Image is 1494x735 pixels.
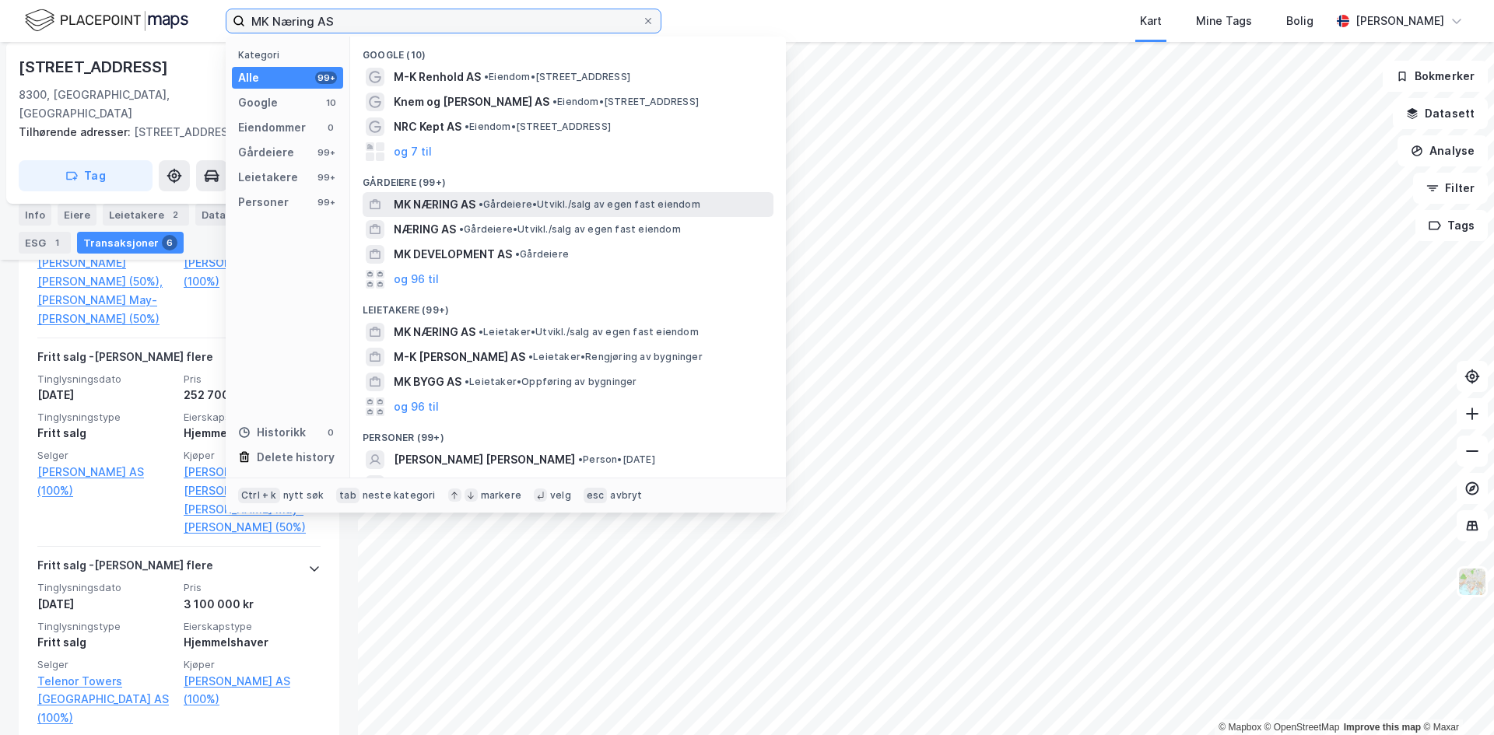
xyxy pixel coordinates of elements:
div: Leietakere (99+) [350,292,786,320]
div: Kategori [238,49,343,61]
button: og 96 til [394,270,439,289]
div: [STREET_ADDRESS] [19,54,171,79]
span: Eiendom • [STREET_ADDRESS] [465,121,611,133]
a: [PERSON_NAME] AS (100%) [184,672,321,709]
span: Leietaker • Utvikl./salg av egen fast eiendom [479,326,699,338]
div: velg [550,489,571,502]
span: • [459,223,464,235]
iframe: Chat Widget [1416,660,1494,735]
span: Eierskapstype [184,620,321,633]
span: MK NÆRING AS [394,195,475,214]
div: Fritt salg [37,633,174,652]
span: MK DEVELOPMENT AS [394,245,512,264]
div: Delete history [257,448,335,467]
span: • [528,351,533,362]
span: NRC Kept AS [394,117,461,136]
div: ESG [19,232,71,254]
span: Leietaker • Oppføring av bygninger [465,376,637,388]
span: Eiendom • [STREET_ADDRESS] [552,96,699,108]
a: [PERSON_NAME] May-[PERSON_NAME] (50%) [37,291,174,328]
div: 99+ [315,146,337,159]
div: neste kategori [363,489,436,502]
a: OpenStreetMap [1264,722,1340,733]
div: 99+ [315,171,337,184]
span: Selger [37,658,174,671]
div: Personer (99+) [350,419,786,447]
button: Analyse [1398,135,1488,166]
a: [PERSON_NAME] May-[PERSON_NAME] (50%) [184,500,321,537]
a: Telenor Towers [GEOGRAPHIC_DATA] AS (100%) [37,672,174,728]
span: M-K Renhold AS [394,68,481,86]
div: Fritt salg - [PERSON_NAME] flere [37,556,213,581]
span: Gårdeiere • Utvikl./salg av egen fast eiendom [459,223,681,236]
div: [PERSON_NAME] [1355,12,1444,30]
span: • [479,326,483,338]
div: esc [584,488,608,503]
div: 6 [162,235,177,250]
button: og 96 til [394,397,439,416]
span: Eiendom • [STREET_ADDRESS] [484,71,630,83]
div: Fritt salg - [PERSON_NAME] flere [37,348,213,373]
div: [DATE] [37,595,174,614]
div: 0 [324,121,337,134]
div: Kart [1140,12,1162,30]
div: Ctrl + k [238,488,280,503]
img: Z [1457,567,1487,597]
div: 3 100 000 kr [184,595,321,614]
span: Eierskapstype [184,411,321,424]
span: Gårdeiere • Utvikl./salg av egen fast eiendom [479,198,700,211]
span: Kjøper [184,658,321,671]
div: 252 700 kr [184,386,321,404]
span: • [552,96,557,107]
a: Improve this map [1344,722,1421,733]
span: Knem og [PERSON_NAME] AS [394,93,549,111]
div: [STREET_ADDRESS] [19,123,327,142]
div: Transaksjoner [77,232,184,254]
span: • [465,376,469,387]
span: PIPPILOTTA [PERSON_NAME] [394,475,550,494]
a: [PERSON_NAME] AS (100%) [184,254,321,291]
div: avbryt [610,489,642,502]
span: • [515,248,520,260]
span: Tinglysningsdato [37,581,174,594]
div: Bolig [1286,12,1313,30]
div: Leietakere [238,168,298,187]
a: [PERSON_NAME] [PERSON_NAME] (50%), [37,254,174,291]
div: 99+ [315,196,337,208]
span: Person • [DATE] [578,453,655,466]
div: Hjemmelshaver [184,424,321,443]
div: Gårdeiere (99+) [350,164,786,192]
span: M-K [PERSON_NAME] AS [394,348,525,366]
span: Tinglysningstype [37,411,174,424]
div: Gårdeiere [238,143,294,162]
div: 2 [167,207,183,222]
span: • [484,71,489,82]
div: 1 [49,235,65,250]
div: Fritt salg [37,424,174,443]
div: Mine Tags [1196,12,1252,30]
button: og 7 til [394,142,432,161]
span: Tinglysningsdato [37,373,174,386]
div: Google (10) [350,37,786,65]
div: Personer [238,193,289,212]
button: Bokmerker [1383,61,1488,92]
span: [PERSON_NAME] [PERSON_NAME] [394,450,575,469]
span: Pris [184,373,321,386]
button: Datasett [1393,98,1488,129]
button: Tag [19,160,153,191]
div: tab [336,488,359,503]
img: logo.f888ab2527a4732fd821a326f86c7f29.svg [25,7,188,34]
div: nytt søk [283,489,324,502]
span: Gårdeiere [515,248,569,261]
span: • [578,453,583,465]
span: Kjøper [184,449,321,462]
span: Leietaker • Rengjøring av bygninger [528,351,703,363]
a: Mapbox [1219,722,1261,733]
span: Selger [37,449,174,462]
div: Historikk [238,423,306,442]
div: [DATE] [37,386,174,404]
input: Søk på adresse, matrikkel, gårdeiere, leietakere eller personer [245,9,642,33]
div: Info [19,204,51,226]
span: MK BYGG AS [394,373,461,391]
span: NÆRING AS [394,220,456,239]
